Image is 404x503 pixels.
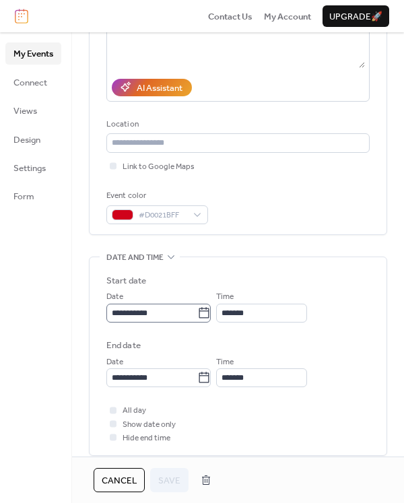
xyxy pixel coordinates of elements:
[94,468,145,492] button: Cancel
[123,160,195,174] span: Link to Google Maps
[102,474,137,488] span: Cancel
[106,290,123,304] span: Date
[123,418,176,432] span: Show date only
[13,162,46,175] span: Settings
[264,10,311,24] span: My Account
[15,9,28,24] img: logo
[106,189,205,203] div: Event color
[106,339,141,352] div: End date
[329,10,382,24] span: Upgrade 🚀
[139,209,187,222] span: #D0021BFF
[5,100,61,121] a: Views
[13,190,34,203] span: Form
[216,356,234,369] span: Time
[13,76,47,90] span: Connect
[123,432,170,445] span: Hide end time
[216,290,234,304] span: Time
[137,81,182,95] div: AI Assistant
[5,185,61,207] a: Form
[208,10,252,24] span: Contact Us
[106,118,367,131] div: Location
[5,157,61,178] a: Settings
[13,104,37,118] span: Views
[123,404,146,417] span: All day
[5,71,61,93] a: Connect
[323,5,389,27] button: Upgrade🚀
[208,9,252,23] a: Contact Us
[5,129,61,150] a: Design
[112,79,192,96] button: AI Assistant
[264,9,311,23] a: My Account
[106,251,164,265] span: Date and time
[13,133,40,147] span: Design
[106,274,146,288] div: Start date
[5,42,61,64] a: My Events
[13,47,53,61] span: My Events
[106,356,123,369] span: Date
